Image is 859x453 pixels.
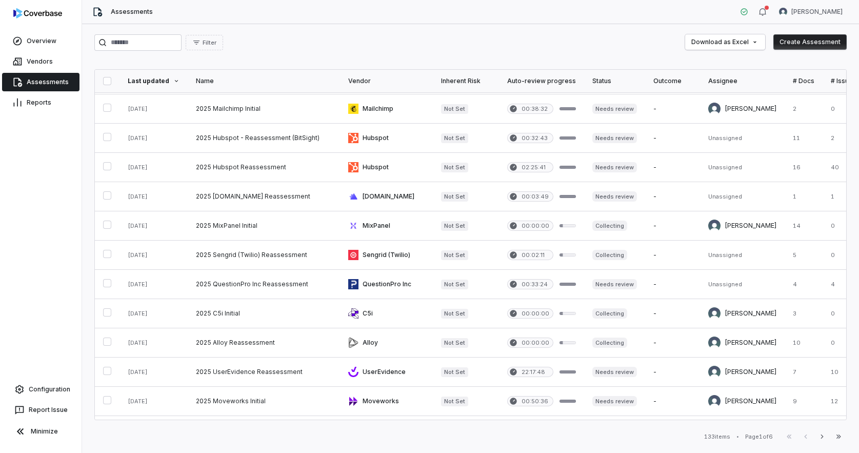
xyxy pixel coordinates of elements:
div: Inherent Risk [441,77,491,85]
div: Status [592,77,637,85]
div: • [736,433,739,440]
div: Outcome [653,77,692,85]
td: - [645,416,700,445]
a: Configuration [4,380,77,399]
span: Filter [203,39,216,47]
button: Report Issue [4,401,77,419]
a: Reports [2,93,79,112]
div: Page 1 of 6 [745,433,773,441]
div: # Issues [831,77,856,85]
td: - [645,270,700,299]
img: logo-D7KZi-bG.svg [13,8,62,18]
button: Download as Excel [685,34,765,50]
img: Daniel Aranibar avatar [708,103,721,115]
div: 133 items [704,433,730,441]
div: Last updated [128,77,179,85]
td: - [645,387,700,416]
img: Hammed Bakare avatar [708,337,721,349]
div: Assignee [708,77,776,85]
a: Assessments [2,73,79,91]
div: Vendor [348,77,425,85]
td: - [645,328,700,358]
div: # Docs [793,77,814,85]
div: Name [196,77,332,85]
img: Hammed Bakare avatar [708,366,721,378]
td: - [645,299,700,328]
img: Daniel Aranibar avatar [708,395,721,407]
td: - [645,211,700,241]
td: - [645,94,700,124]
button: Create Assessment [773,34,847,50]
img: Hammed Bakare avatar [708,220,721,232]
img: Bill Admin avatar [779,8,787,16]
span: [PERSON_NAME] [791,8,843,16]
img: Hammed Bakare avatar [708,307,721,320]
td: - [645,182,700,211]
a: Overview [2,32,79,50]
div: Auto-review progress [507,77,576,85]
td: - [645,358,700,387]
td: - [645,153,700,182]
td: - [645,124,700,153]
button: Minimize [4,421,77,442]
button: Filter [186,35,223,50]
button: Bill Admin avatar[PERSON_NAME] [773,4,849,19]
td: - [645,241,700,270]
span: Assessments [111,8,153,16]
a: Vendors [2,52,79,71]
